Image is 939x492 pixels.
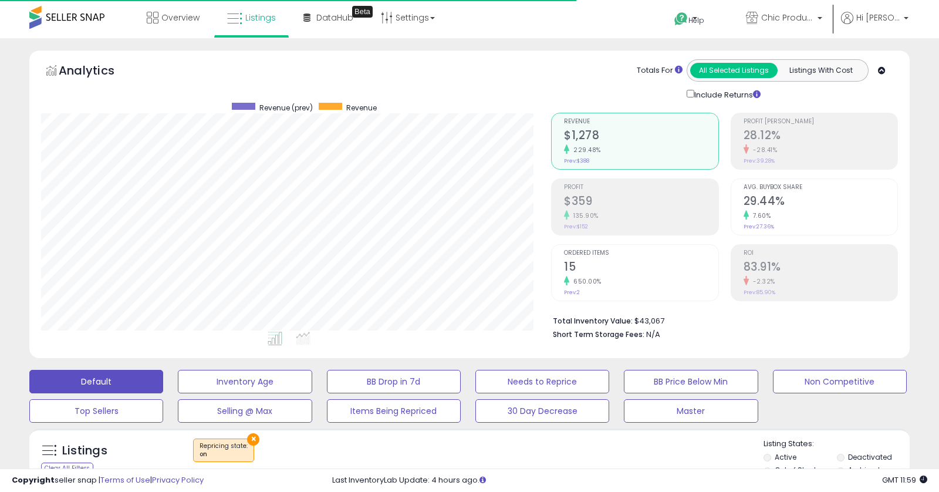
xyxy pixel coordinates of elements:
button: Master [624,399,758,423]
small: -28.41% [749,146,778,154]
small: 229.48% [569,146,601,154]
a: Privacy Policy [152,474,204,486]
b: Short Term Storage Fees: [553,329,644,339]
small: 7.60% [749,211,771,220]
button: Default [29,370,163,393]
small: 135.90% [569,211,599,220]
h2: 15 [564,260,718,276]
small: -2.32% [749,277,775,286]
small: Prev: 85.90% [744,289,775,296]
small: Prev: $152 [564,223,588,230]
small: 650.00% [569,277,602,286]
button: Items Being Repriced [327,399,461,423]
small: Prev: 27.36% [744,223,774,230]
button: BB Price Below Min [624,370,758,393]
small: Prev: 39.28% [744,157,775,164]
div: Include Returns [678,87,775,101]
span: Revenue [346,103,377,113]
button: Needs to Reprice [475,370,609,393]
label: Active [775,452,796,462]
h2: $1,278 [564,129,718,144]
span: Help [688,15,704,25]
button: BB Drop in 7d [327,370,461,393]
i: Get Help [674,12,688,26]
button: 30 Day Decrease [475,399,609,423]
h5: Listings [62,443,107,459]
span: Profit [PERSON_NAME] [744,119,897,125]
span: Profit [564,184,718,191]
button: Non Competitive [773,370,907,393]
span: Listings [245,12,276,23]
li: $43,067 [553,313,889,327]
span: Overview [161,12,200,23]
a: Help [665,3,727,38]
small: Prev: 2 [564,289,580,296]
strong: Copyright [12,474,55,486]
span: Chic Products, LLC [761,12,814,23]
span: Revenue [564,119,718,125]
div: on [200,450,248,459]
span: N/A [646,329,660,340]
h2: 83.91% [744,260,897,276]
div: Last InventoryLab Update: 4 hours ago. [332,475,927,486]
h2: $359 [564,194,718,210]
div: seller snap | | [12,475,204,486]
span: DataHub [316,12,353,23]
button: Top Sellers [29,399,163,423]
h5: Analytics [59,62,137,82]
a: Hi [PERSON_NAME] [841,12,908,38]
p: Listing States: [764,439,910,450]
button: All Selected Listings [690,63,778,78]
span: Ordered Items [564,250,718,257]
h2: 29.44% [744,194,897,210]
a: Terms of Use [100,474,150,486]
button: × [247,433,259,446]
span: Hi [PERSON_NAME] [856,12,900,23]
div: Totals For [637,65,683,76]
span: Avg. Buybox Share [744,184,897,191]
small: Prev: $388 [564,157,589,164]
h2: 28.12% [744,129,897,144]
b: Total Inventory Value: [553,316,633,326]
span: Revenue (prev) [259,103,313,113]
button: Listings With Cost [777,63,864,78]
span: 2025-09-8 11:59 GMT [882,474,927,486]
label: Deactivated [848,452,892,462]
span: ROI [744,250,897,257]
div: Tooltip anchor [352,6,373,18]
span: Repricing state : [200,442,248,459]
button: Inventory Age [178,370,312,393]
button: Selling @ Max [178,399,312,423]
